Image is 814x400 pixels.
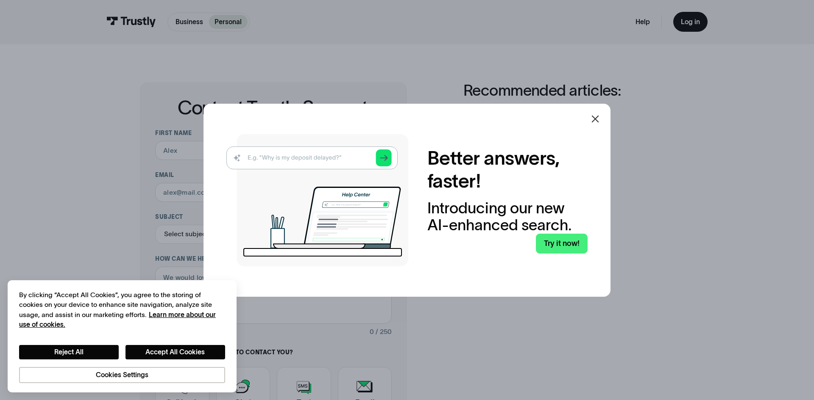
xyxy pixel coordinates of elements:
div: Introducing our new AI-enhanced search. [427,200,588,233]
div: By clicking “Accept All Cookies”, you agree to the storing of cookies on your device to enhance s... [19,290,225,330]
button: Reject All [19,345,119,359]
div: Privacy [19,290,225,383]
h2: Better answers, faster! [427,146,588,192]
button: Accept All Cookies [125,345,225,359]
a: Try it now! [536,234,588,254]
button: Cookies Settings [19,367,225,383]
div: Cookie banner [8,280,237,392]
